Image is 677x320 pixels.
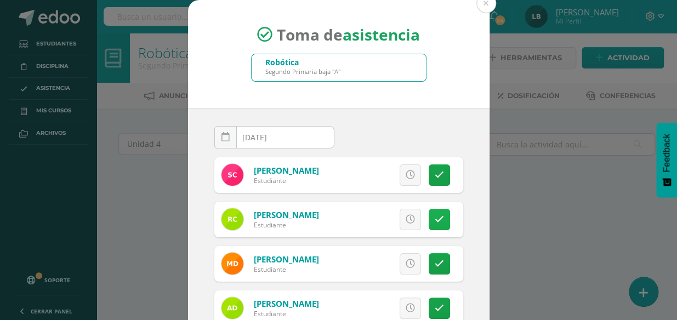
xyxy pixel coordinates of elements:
[254,165,319,176] a: [PERSON_NAME]
[254,254,319,265] a: [PERSON_NAME]
[348,254,378,274] span: Excusa
[221,253,243,275] img: 1d974f5b14468c32bdf31690116887d4.png
[348,209,378,230] span: Excusa
[252,54,426,81] input: Busca un grado o sección aquí...
[265,67,340,76] div: Segundo Primaria baja "A"
[254,265,319,274] div: Estudiante
[277,24,420,45] span: Toma de
[343,24,420,45] strong: asistencia
[215,127,334,148] input: Fecha de Inasistencia
[348,298,378,318] span: Excusa
[348,165,378,185] span: Excusa
[221,297,243,319] img: 7ea379d6a51e9c7a58d2221c0970bb75.png
[254,309,319,318] div: Estudiante
[662,134,672,172] span: Feedback
[221,208,243,230] img: 6b0b51f7ad5a164f157d7e5c1439b546.png
[221,164,243,186] img: cbb4117b2bab9ef27fbde1c1423a7f17.png
[254,176,319,185] div: Estudiante
[254,220,319,230] div: Estudiante
[254,298,319,309] a: [PERSON_NAME]
[254,209,319,220] a: [PERSON_NAME]
[656,123,677,197] button: Feedback - Mostrar encuesta
[265,57,340,67] div: Robótica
